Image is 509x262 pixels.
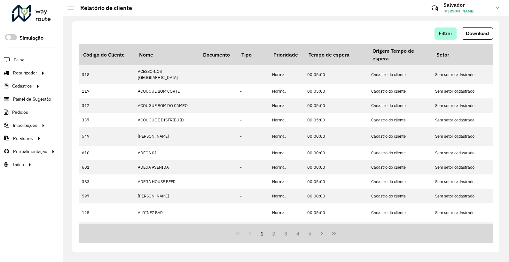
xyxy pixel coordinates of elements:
[237,189,269,203] td: -
[269,189,304,203] td: Normal
[368,189,432,203] td: Cadastro do cliente
[237,84,269,98] td: -
[432,222,496,236] td: Sem setor cadastrado
[237,146,269,160] td: -
[432,146,496,160] td: Sem setor cadastrado
[268,227,280,240] button: 2
[304,44,368,65] th: Tempo de espera
[237,127,269,146] td: -
[135,84,199,98] td: ACOUGUE BOM CORTE
[316,227,328,240] button: Next Page
[269,222,304,236] td: Normal
[368,146,432,160] td: Cadastro do cliente
[304,113,368,127] td: 00:05:00
[368,113,432,127] td: Cadastro do cliente
[269,98,304,113] td: Normal
[135,44,199,65] th: Nome
[237,222,269,236] td: -
[135,222,199,236] td: [PERSON_NAME]
[304,160,368,174] td: 00:00:00
[368,84,432,98] td: Cadastro do cliente
[432,127,496,146] td: Sem setor cadastrado
[304,203,368,222] td: 00:05:00
[462,27,493,40] button: Download
[269,160,304,174] td: Normal
[135,174,199,189] td: ADEGA HOUSE BEER
[432,65,496,84] td: Sem setor cadastrado
[237,44,269,65] th: Tipo
[135,203,199,222] td: ALDINEZ BAR
[368,174,432,189] td: Cadastro do cliente
[135,98,199,113] td: ACOUGUE BOM DO CAMPO
[13,135,33,142] span: Relatórios
[269,65,304,84] td: Normal
[269,84,304,98] td: Normal
[432,98,496,113] td: Sem setor cadastrado
[304,127,368,146] td: 00:00:00
[304,222,368,236] td: 00:05:00
[13,96,51,103] span: Painel de Sugestão
[269,113,304,127] td: Normal
[135,65,199,84] td: ACESSORIOS [GEOGRAPHIC_DATA]
[443,8,491,14] span: [PERSON_NAME]
[79,44,135,65] th: Código do Cliente
[269,44,304,65] th: Prioridade
[256,227,268,240] button: 1
[432,189,496,203] td: Sem setor cadastrado
[199,44,237,65] th: Documento
[439,31,452,36] span: Filtrar
[135,160,199,174] td: ADEGA AVENIDA
[79,222,135,236] td: 60
[432,113,496,127] td: Sem setor cadastrado
[12,83,32,89] span: Cadastros
[135,146,199,160] td: ADEGA 01
[368,203,432,222] td: Cadastro do cliente
[304,189,368,203] td: 00:00:00
[74,4,132,12] h2: Relatório de cliente
[79,189,135,203] td: 597
[12,109,28,116] span: Pedidos
[237,160,269,174] td: -
[237,174,269,189] td: -
[13,148,47,155] span: Retroalimentação
[237,65,269,84] td: -
[328,227,340,240] button: Last Page
[237,113,269,127] td: -
[435,27,457,40] button: Filtrar
[304,84,368,98] td: 00:05:00
[135,127,199,146] td: [PERSON_NAME]
[79,127,135,146] td: 549
[432,203,496,222] td: Sem setor cadastrado
[79,98,135,113] td: 312
[432,84,496,98] td: Sem setor cadastrado
[292,227,304,240] button: 4
[237,98,269,113] td: -
[368,127,432,146] td: Cadastro do cliente
[428,1,442,15] a: Contato Rápido
[79,160,135,174] td: 601
[304,65,368,84] td: 00:05:00
[466,31,489,36] span: Download
[432,44,496,65] th: Setor
[269,174,304,189] td: Normal
[280,227,292,240] button: 3
[368,160,432,174] td: Cadastro do cliente
[368,98,432,113] td: Cadastro do cliente
[14,57,26,63] span: Painel
[304,98,368,113] td: 00:05:00
[269,127,304,146] td: Normal
[79,113,135,127] td: 337
[443,2,491,8] h3: Salvador
[12,161,24,168] span: Tático
[79,174,135,189] td: 383
[432,160,496,174] td: Sem setor cadastrado
[304,174,368,189] td: 00:05:00
[368,65,432,84] td: Cadastro do cliente
[13,70,37,76] span: Roteirizador
[237,203,269,222] td: -
[269,146,304,160] td: Normal
[432,174,496,189] td: Sem setor cadastrado
[79,203,135,222] td: 125
[79,65,135,84] td: 318
[135,113,199,127] td: ACOUGUE E DISTRIBUID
